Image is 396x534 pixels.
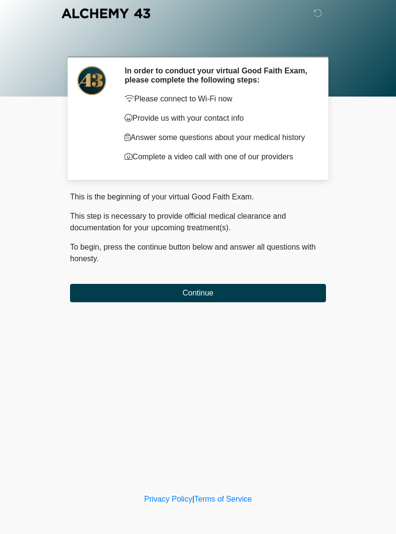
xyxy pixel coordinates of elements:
[125,93,311,105] p: Please connect to Wi-Fi now
[125,151,311,163] p: Complete a video call with one of our providers
[125,132,311,143] p: Answer some questions about your medical history
[70,284,326,302] button: Continue
[77,66,106,95] img: Agent Avatar
[192,495,194,503] a: |
[63,35,333,53] h1: ‎ ‎ ‎ ‎
[125,112,311,124] p: Provide us with your contact info
[70,211,326,234] p: This step is necessary to provide official medical clearance and documentation for your upcoming ...
[144,495,193,503] a: Privacy Policy
[125,66,311,84] h2: In order to conduct your virtual Good Faith Exam, please complete the following steps:
[194,495,252,503] a: Terms of Service
[70,191,326,203] p: This is the beginning of your virtual Good Faith Exam.
[70,241,326,265] p: To begin, press the continue button below and answer all questions with honesty.
[60,7,151,19] img: Alchemy 43 Logo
